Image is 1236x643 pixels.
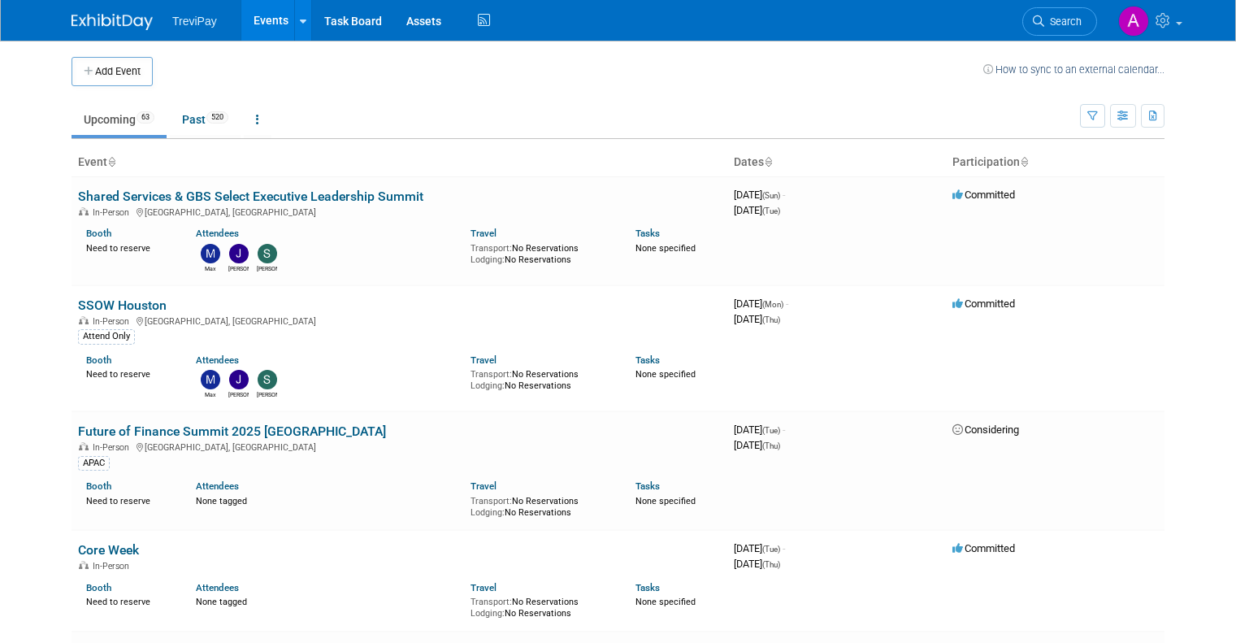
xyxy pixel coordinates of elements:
img: Jon Loveless [229,370,249,389]
a: Tasks [635,480,660,492]
span: Search [1044,15,1082,28]
th: Participation [946,149,1164,176]
a: Booth [86,582,111,593]
div: No Reservations No Reservations [471,593,611,619]
div: Need to reserve [86,240,171,254]
span: In-Person [93,561,134,571]
div: Santiago de la Lama [257,263,277,273]
img: In-Person Event [79,207,89,215]
a: Upcoming63 [72,104,167,135]
a: Core Week [78,542,139,558]
img: Santiago de la Lama [258,370,277,389]
span: [DATE] [734,313,780,325]
div: Need to reserve [86,493,171,507]
span: Committed [952,542,1015,554]
a: How to sync to an external calendar... [983,63,1164,76]
span: - [783,424,785,436]
a: Booth [86,228,111,239]
div: No Reservations No Reservations [471,366,611,391]
span: (Thu) [762,315,780,324]
th: Event [72,149,727,176]
div: [GEOGRAPHIC_DATA], [GEOGRAPHIC_DATA] [78,205,721,218]
a: Attendees [196,354,239,366]
div: Santiago de la Lama [257,389,277,399]
span: Transport: [471,496,512,506]
span: - [783,189,785,201]
span: In-Person [93,316,134,327]
span: (Thu) [762,441,780,450]
span: (Tue) [762,206,780,215]
span: Committed [952,298,1015,310]
a: Travel [471,582,497,593]
a: Sort by Start Date [764,155,772,168]
div: No Reservations No Reservations [471,240,611,265]
a: Attendees [196,582,239,593]
div: Attend Only [78,329,135,344]
span: [DATE] [734,424,785,436]
span: Lodging: [471,507,505,518]
a: Travel [471,228,497,239]
span: Lodging: [471,254,505,265]
span: - [786,298,788,310]
span: [DATE] [734,189,785,201]
a: SSOW Houston [78,298,167,313]
a: Tasks [635,228,660,239]
div: None tagged [196,593,458,608]
span: None specified [635,369,696,380]
a: Tasks [635,354,660,366]
span: In-Person [93,207,134,218]
span: [DATE] [734,298,788,310]
img: Max Almerico [201,244,220,263]
a: Travel [471,480,497,492]
a: Shared Services & GBS Select Executive Leadership Summit [78,189,423,204]
a: Travel [471,354,497,366]
a: Search [1022,7,1097,36]
span: (Sun) [762,191,780,200]
span: (Tue) [762,426,780,435]
span: 520 [206,111,228,124]
button: Add Event [72,57,153,86]
a: Past520 [170,104,241,135]
img: Max Almerico [201,370,220,389]
a: Booth [86,480,111,492]
span: Transport: [471,369,512,380]
a: Attendees [196,480,239,492]
div: Need to reserve [86,593,171,608]
span: None specified [635,243,696,254]
div: None tagged [196,493,458,507]
div: [GEOGRAPHIC_DATA], [GEOGRAPHIC_DATA] [78,440,721,453]
a: Future of Finance Summit 2025 [GEOGRAPHIC_DATA] [78,424,386,439]
span: In-Person [93,442,134,453]
img: Santiago de la Lama [258,244,277,263]
div: Jon Loveless [228,263,249,273]
span: [DATE] [734,558,780,570]
span: [DATE] [734,204,780,216]
img: ExhibitDay [72,14,153,30]
span: [DATE] [734,542,785,554]
img: In-Person Event [79,442,89,450]
span: (Thu) [762,560,780,569]
div: APAC [78,456,110,471]
a: Sort by Participation Type [1020,155,1028,168]
span: [DATE] [734,439,780,451]
span: Transport: [471,243,512,254]
div: Max Almerico [200,263,220,273]
span: None specified [635,597,696,607]
a: Booth [86,354,111,366]
a: Tasks [635,582,660,593]
span: (Mon) [762,300,783,309]
span: Considering [952,424,1019,436]
div: Max Almerico [200,389,220,399]
span: None specified [635,496,696,506]
span: Transport: [471,597,512,607]
span: Lodging: [471,380,505,391]
span: Committed [952,189,1015,201]
span: - [783,542,785,554]
div: [GEOGRAPHIC_DATA], [GEOGRAPHIC_DATA] [78,314,721,327]
span: (Tue) [762,545,780,554]
span: TreviPay [172,15,217,28]
span: 63 [137,111,154,124]
div: Jon Loveless [228,389,249,399]
span: Lodging: [471,608,505,619]
img: In-Person Event [79,561,89,569]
